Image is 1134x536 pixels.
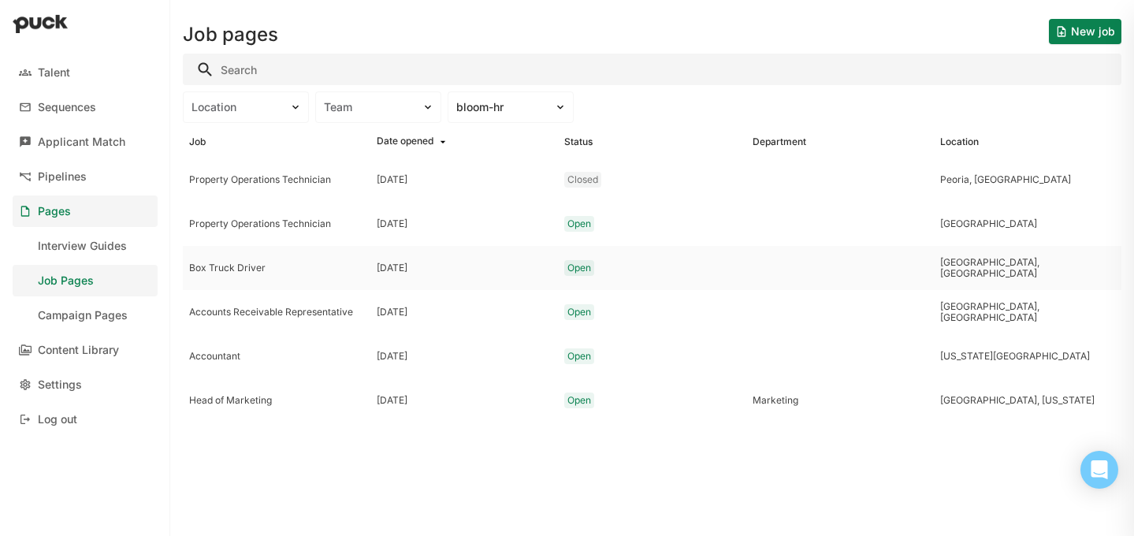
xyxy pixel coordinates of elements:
div: [DATE] [377,218,407,229]
div: Sequences [38,101,96,114]
div: Marketing [753,395,928,406]
a: Job Pages [13,265,158,296]
div: Open [567,395,591,406]
div: Open [567,307,591,318]
div: Open [567,218,591,229]
div: Location [940,136,979,147]
div: Campaign Pages [38,309,128,322]
div: Status [564,136,593,147]
div: Job Pages [38,274,94,288]
button: New job [1049,19,1121,44]
div: Pages [38,205,71,218]
div: Closed [567,174,598,185]
div: Settings [38,378,82,392]
a: Sequences [13,91,158,123]
div: [GEOGRAPHIC_DATA], [GEOGRAPHIC_DATA] [940,301,1115,324]
a: Pages [13,195,158,227]
div: Log out [38,413,77,426]
div: Accounts Receivable Representative [189,307,364,318]
div: Box Truck Driver [189,262,364,274]
div: [DATE] [377,262,407,274]
div: Property Operations Technician [189,218,364,229]
a: Settings [13,369,158,400]
div: Open [567,351,591,362]
a: Pipelines [13,161,158,192]
input: Search [183,54,1121,85]
div: [GEOGRAPHIC_DATA], [US_STATE] [940,395,1115,406]
div: Peoria, [GEOGRAPHIC_DATA] [940,174,1115,185]
div: Department [753,136,806,147]
h1: Job pages [183,25,278,44]
div: bloom-hr [456,101,546,114]
div: [DATE] [377,395,407,406]
div: Talent [38,66,70,80]
div: Head of Marketing [189,395,364,406]
div: [GEOGRAPHIC_DATA], [GEOGRAPHIC_DATA] [940,257,1115,280]
div: Property Operations Technician [189,174,364,185]
a: Applicant Match [13,126,158,158]
div: Applicant Match [38,136,125,149]
div: Open [567,262,591,274]
div: [DATE] [377,307,407,318]
a: Campaign Pages [13,300,158,331]
a: Interview Guides [13,230,158,262]
div: Team [324,101,414,114]
div: Interview Guides [38,240,127,253]
a: Talent [13,57,158,88]
div: Pipelines [38,170,87,184]
div: [GEOGRAPHIC_DATA] [940,218,1115,229]
div: Location [191,101,281,114]
div: Job [189,136,206,147]
div: Date opened [377,136,433,148]
div: Open Intercom Messenger [1080,451,1118,489]
div: [DATE] [377,174,407,185]
div: Content Library [38,344,119,357]
a: Content Library [13,334,158,366]
div: [US_STATE][GEOGRAPHIC_DATA] [940,351,1115,362]
div: [DATE] [377,351,407,362]
div: Accountant [189,351,364,362]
